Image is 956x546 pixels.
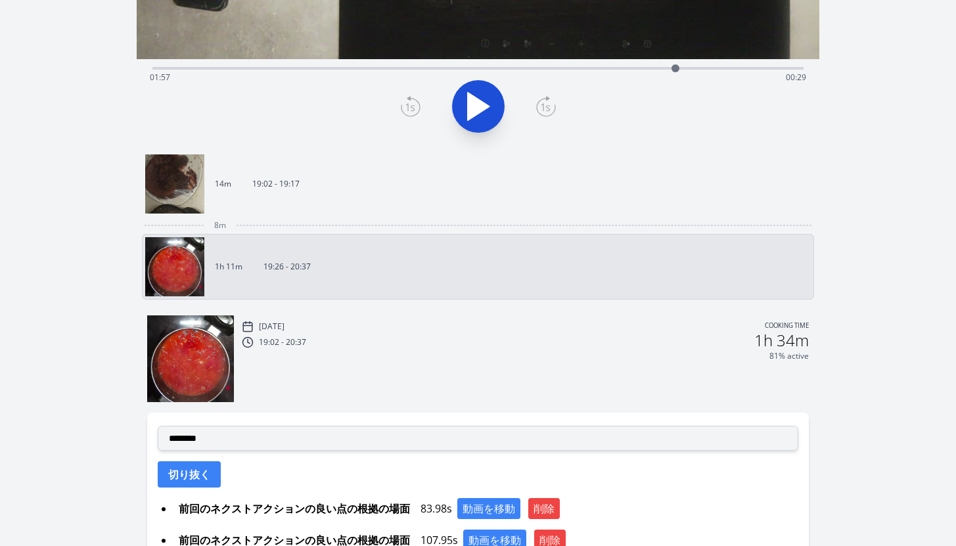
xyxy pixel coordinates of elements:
[457,498,520,519] button: 動画を移動
[173,498,415,519] span: 前回のネクストアクションの良い点の根拠の場面
[769,351,809,361] p: 81% active
[214,220,226,231] span: 8m
[528,498,560,519] button: 削除
[259,321,285,332] p: [DATE]
[150,72,170,83] span: 01:57
[145,154,204,214] img: 250831170336_thumb.jpeg
[259,337,306,348] p: 19:02 - 20:37
[173,498,798,519] div: 83.98s
[215,179,231,189] p: 14m
[215,262,242,272] p: 1h 11m
[786,72,806,83] span: 00:29
[765,321,809,332] p: Cooking time
[147,315,234,402] img: 250831172649_thumb.jpeg
[252,179,300,189] p: 19:02 - 19:17
[263,262,311,272] p: 19:26 - 20:37
[158,461,221,488] button: 切り抜く
[754,332,809,348] h2: 1h 34m
[145,237,204,296] img: 250831172649_thumb.jpeg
